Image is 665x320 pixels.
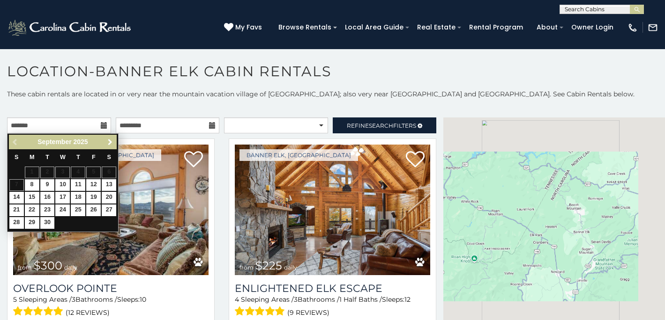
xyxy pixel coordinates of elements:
[25,204,39,216] a: 22
[30,154,35,160] span: Monday
[71,192,85,204] a: 18
[40,204,55,216] a: 23
[34,259,62,272] span: $300
[9,204,24,216] a: 21
[235,295,430,319] div: Sleeping Areas / Bathrooms / Sleeps:
[9,192,24,204] a: 14
[18,264,32,271] span: from
[72,295,75,304] span: 3
[86,204,101,216] a: 26
[294,295,298,304] span: 3
[333,117,437,133] a: RefineSearchFilters
[239,264,254,271] span: from
[106,138,114,146] span: Next
[71,179,85,191] a: 11
[464,20,528,35] a: Rental Program
[140,295,146,304] span: 10
[76,154,80,160] span: Thursday
[235,145,430,275] img: 1714399476_thumbnail.jpeg
[13,295,209,319] div: Sleeping Areas / Bathrooms / Sleeps:
[40,179,55,191] a: 9
[107,154,111,160] span: Saturday
[239,149,358,161] a: Banner Elk, [GEOGRAPHIC_DATA]
[284,264,297,271] span: daily
[339,295,382,304] span: 1 Half Baths /
[406,150,425,170] a: Add to favorites
[25,179,39,191] a: 8
[74,138,88,145] span: 2025
[71,204,85,216] a: 25
[274,20,336,35] a: Browse Rentals
[369,122,393,129] span: Search
[64,264,77,271] span: daily
[340,20,408,35] a: Local Area Guide
[235,145,430,275] a: from $225 daily
[13,295,17,304] span: 5
[412,20,460,35] a: Real Estate
[235,295,239,304] span: 4
[287,306,329,319] span: (9 reviews)
[102,204,116,216] a: 27
[40,217,55,229] a: 30
[25,192,39,204] a: 15
[235,22,262,32] span: My Favs
[45,154,49,160] span: Tuesday
[92,154,96,160] span: Friday
[40,192,55,204] a: 16
[60,154,66,160] span: Wednesday
[532,20,562,35] a: About
[255,259,282,272] span: $225
[104,136,116,148] a: Next
[9,217,24,229] a: 28
[15,154,18,160] span: Sunday
[55,192,70,204] a: 17
[86,192,101,204] a: 19
[347,122,416,129] span: Refine Filters
[235,282,430,295] a: Enlightened Elk Escape
[55,204,70,216] a: 24
[25,217,39,229] a: 29
[7,18,134,37] img: White-1-2.png
[102,192,116,204] a: 20
[628,22,638,33] img: phone-regular-white.png
[66,306,110,319] span: (12 reviews)
[648,22,658,33] img: mail-regular-white.png
[224,22,264,33] a: My Favs
[37,138,71,145] span: September
[404,295,411,304] span: 12
[55,179,70,191] a: 10
[86,179,101,191] a: 12
[567,20,618,35] a: Owner Login
[184,150,203,170] a: Add to favorites
[13,282,209,295] a: Overlook Pointe
[102,179,116,191] a: 13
